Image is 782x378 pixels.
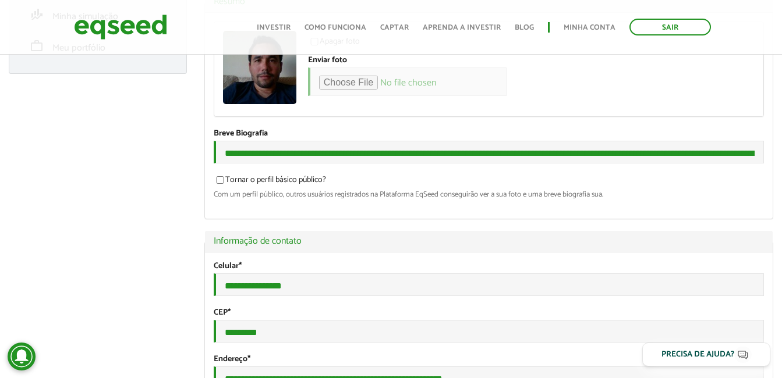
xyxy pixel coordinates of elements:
img: Foto de Alexandre da Silva Ramos [223,31,296,104]
span: Este campo é obrigatório. [228,306,231,319]
a: Investir [257,24,291,31]
label: Tornar o perfil básico público? [214,176,326,188]
a: Captar [380,24,409,31]
a: Blog [515,24,534,31]
a: Sair [629,19,711,35]
span: Este campo é obrigatório. [247,352,250,366]
label: Celular [214,262,242,270]
label: Enviar foto [308,56,347,65]
a: Informação de contato [214,237,764,246]
label: CEP [214,309,231,317]
img: EqSeed [74,12,167,42]
div: Com um perfil público, outros usuários registrados na Plataforma EqSeed conseguirão ver a sua fot... [214,191,764,198]
span: Este campo é obrigatório. [239,259,242,273]
a: Como funciona [305,24,366,31]
input: Tornar o perfil básico público? [210,176,231,184]
a: Ver perfil do usuário. [223,31,296,104]
label: Endereço [214,355,250,363]
a: Minha conta [564,24,615,31]
label: Breve Biografia [214,130,268,138]
a: Aprenda a investir [423,24,501,31]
